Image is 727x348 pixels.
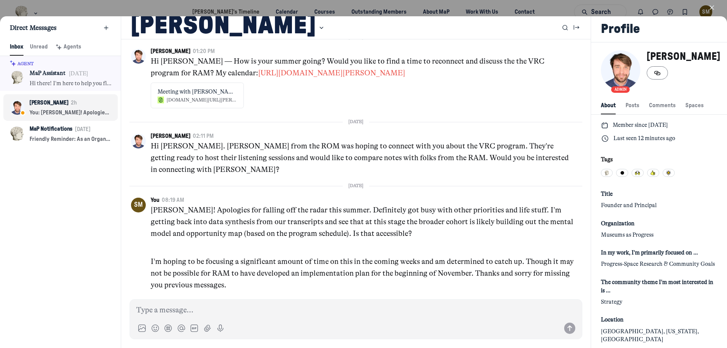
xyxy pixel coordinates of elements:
h1: [PERSON_NAME] [131,10,315,45]
a: Meeting with [PERSON_NAME] [MaP][DOMAIN_NAME][URL][PERSON_NAME] [151,83,244,109]
button: Collapse the railbar [573,23,581,33]
button: New message [101,23,111,33]
p: Member since [DATE] [613,121,668,130]
button: Spaces [685,98,704,114]
div: SM [131,198,146,212]
button: You [151,196,159,204]
span: Location [601,316,624,324]
p: I'm hoping to be focusing a significant amount of time on this in the coming weeks and am determi... [151,256,574,291]
button: Open Kyle Bowen's profile [131,49,146,64]
p: MaP Assistant [30,69,66,78]
button: Inbox [10,39,23,56]
span: The community theme I'm most interested in is … [601,278,717,295]
div: Agents [54,43,81,51]
time: [DATE] [69,70,88,77]
p: Hi [PERSON_NAME] — How is your summer going? Would you like to find a time to reconnect and discu... [151,56,574,79]
button: [PERSON_NAME] [151,47,190,56]
span: Posts [626,101,639,110]
div: Admin [611,86,630,93]
a: [URL][DOMAIN_NAME][PERSON_NAME] [258,69,405,77]
button: Open Kyle Bowen's profile [131,134,146,148]
button: Add image [149,323,161,334]
time: [DATE] [75,126,90,132]
p: Friendly Reminder: As an Organizational Member, you're eligible to receive $50 off any MaP course... [30,135,111,144]
span: Agent [17,61,34,66]
span: [GEOGRAPHIC_DATA], [US_STATE], [GEOGRAPHIC_DATA] [601,328,717,344]
button: Add GIF [189,323,200,334]
svg: Collapse the railbar [573,24,581,32]
button: Send message [564,323,576,334]
button: 01:20 PM [193,47,215,56]
button: Search messages [560,23,570,33]
span: Strategy [601,298,622,306]
span: Museums as Progress [601,231,654,239]
button: [PERSON_NAME]2hYou: [PERSON_NAME]! Apologies for falling off the radar this summer. Definitely go... [3,94,118,120]
button: 02:11 PM [193,132,214,140]
span: In my work, I'm primarily focused on … [601,249,698,257]
span: Comments [649,101,676,110]
button: Unread [30,39,48,56]
button: About [601,98,616,114]
time: 2h [71,100,77,106]
button: Link to a post, event, lesson, or space [162,323,174,334]
p: Hi there! I'm here to help you find the answers and resources you need. How can I help? [30,80,111,88]
button: MaP Notifications[DATE]Friendly Reminder: As an Organizational Member, you're eligible to receive... [3,121,118,147]
span: Organization [601,220,635,228]
button: Attach files [202,323,213,334]
button: Comments [649,98,676,114]
p: You: [PERSON_NAME]! Apologies for falling off the radar this summer. Definitely got busy with oth... [30,109,111,117]
span: Spaces [685,101,704,110]
button: Agents [54,39,81,56]
button: Add mention [176,323,187,334]
span: Title [601,190,613,198]
div: Unread [30,43,48,51]
span: [DATE] [343,181,369,191]
div: Tags [601,156,717,164]
p: [PERSON_NAME] [30,99,69,107]
p: MaP Notifications [30,125,73,133]
span: About [601,101,616,110]
button: Copy link to profile [647,66,668,80]
button: Add image [136,323,148,334]
h3: [PERSON_NAME] [647,50,720,63]
span: Progress-Space Research & Community Goals [601,260,715,268]
button: 08:19 AM [162,196,184,204]
h2: Profile [601,21,640,37]
p: Last seen 12 minutes ago [613,134,675,143]
button: Open Seán MacQueen's profile [131,198,146,212]
span: [DATE] [343,117,369,127]
button: [PERSON_NAME] [151,132,190,140]
button: Posts [626,98,639,114]
div: Meeting with [PERSON_NAME] [MaP] [158,88,237,96]
div: [DOMAIN_NAME][URL][PERSON_NAME] [167,97,237,103]
span: Founder and Principal [601,201,657,210]
span: Inbox [10,43,23,51]
p: Hi [PERSON_NAME]. [PERSON_NAME] from the ROM was hoping to connect with you about the VRC program... [151,140,574,175]
p: [PERSON_NAME]! Apologies for falling off the radar this summer. Definitely got busy with other pr... [151,204,574,239]
button: Record voice message [215,323,226,334]
span: Direct Messages [10,24,56,32]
